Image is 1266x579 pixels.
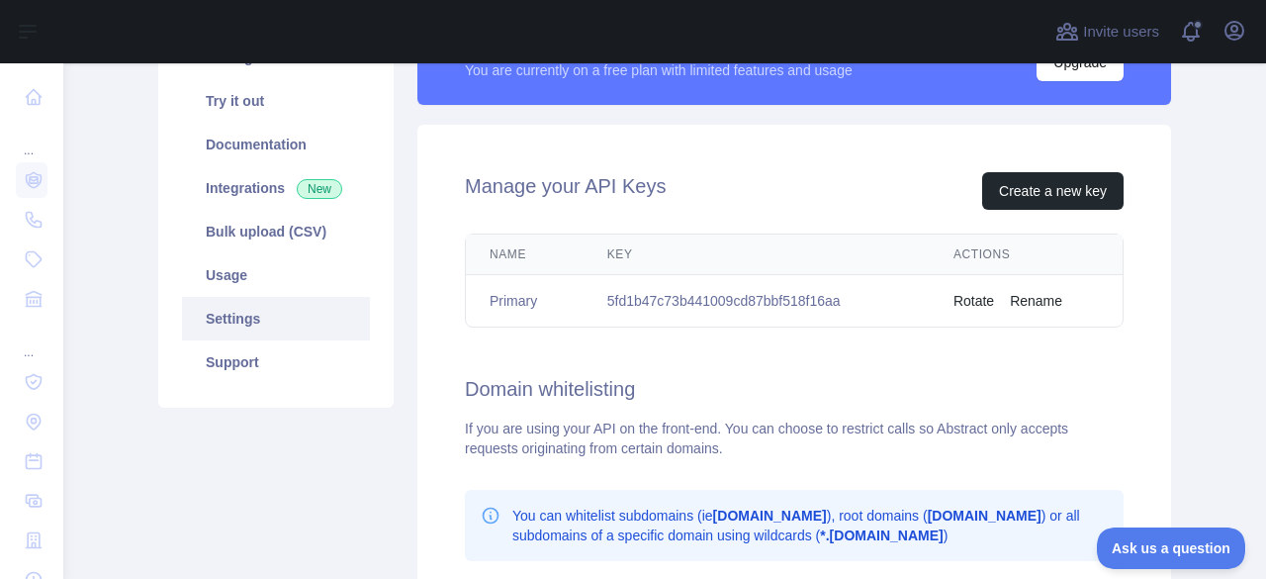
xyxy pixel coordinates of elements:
span: Invite users [1083,21,1159,44]
h2: Domain whitelisting [465,375,1124,403]
a: Integrations New [182,166,370,210]
a: Bulk upload (CSV) [182,210,370,253]
b: [DOMAIN_NAME] [928,508,1041,524]
div: If you are using your API on the front-end. You can choose to restrict calls so Abstract only acc... [465,419,1124,458]
div: You are currently on a free plan with limited features and usage [465,60,853,80]
button: Rotate [953,291,994,311]
a: Settings [182,297,370,340]
b: [DOMAIN_NAME] [713,508,827,524]
a: Support [182,340,370,384]
a: Documentation [182,123,370,166]
th: Name [466,235,584,275]
span: New [297,179,342,199]
p: You can whitelist subdomains (ie ), root domains ( ) or all subdomains of a specific domain using... [512,506,1108,545]
button: Create a new key [982,172,1124,210]
button: Rename [1010,291,1062,311]
a: Usage [182,253,370,297]
td: 5fd1b47c73b441009cd87bbf518f16aa [584,275,930,328]
div: ... [16,321,47,360]
iframe: Toggle Customer Support [1097,528,1246,569]
button: Invite users [1051,16,1163,48]
td: Primary [466,275,584,328]
th: Key [584,235,930,275]
b: *.[DOMAIN_NAME] [820,528,943,543]
th: Actions [930,235,1123,275]
h2: Manage your API Keys [465,172,666,210]
div: ... [16,119,47,158]
a: Try it out [182,79,370,123]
